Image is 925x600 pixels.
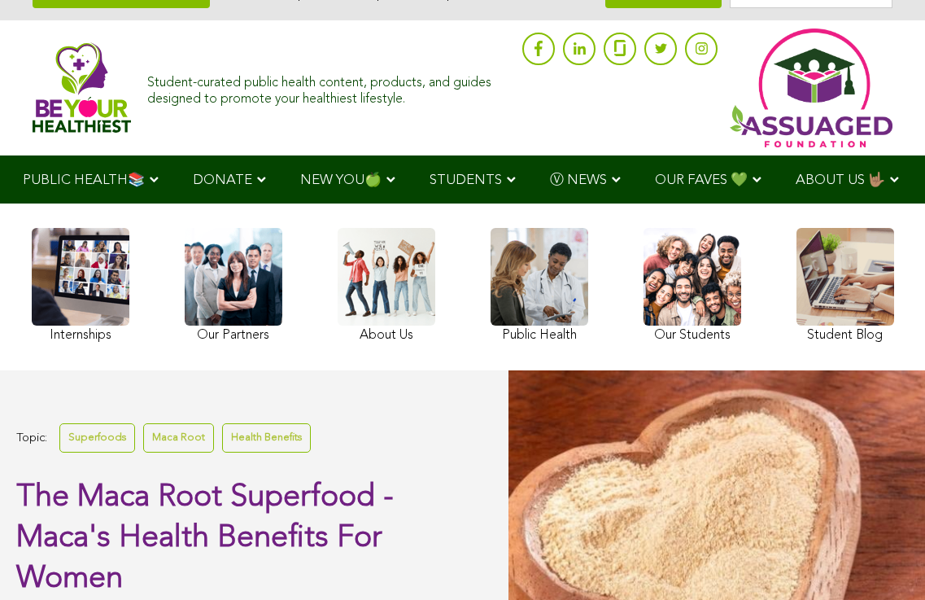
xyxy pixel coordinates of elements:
[147,68,514,107] div: Student-curated public health content, products, and guides designed to promote your healthiest l...
[33,42,131,133] img: Assuaged
[844,522,925,600] iframe: Chat Widget
[59,423,135,452] a: Superfoods
[16,482,394,594] span: The Maca Root Superfood - Maca's Health Benefits For Women
[796,173,885,187] span: ABOUT US 🤟🏽
[430,173,502,187] span: STUDENTS
[143,423,214,452] a: Maca Root
[16,427,47,449] span: Topic:
[550,173,607,187] span: Ⓥ NEWS
[300,173,382,187] span: NEW YOU🍏
[730,28,892,147] img: Assuaged App
[193,173,252,187] span: DONATE
[222,423,311,452] a: Health Benefits
[614,40,626,56] img: glassdoor
[23,173,145,187] span: PUBLIC HEALTH📚
[655,173,748,187] span: OUR FAVES 💚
